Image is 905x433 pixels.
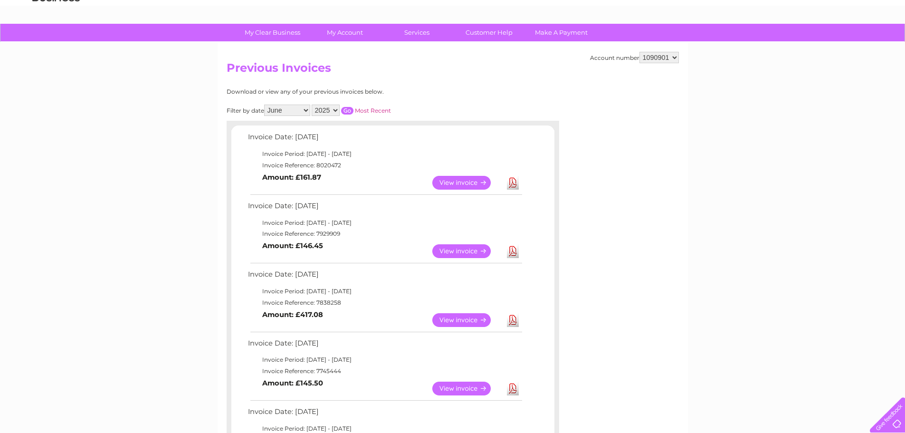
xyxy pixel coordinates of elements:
[842,40,865,48] a: Contact
[507,244,519,258] a: Download
[262,310,323,319] b: Amount: £417.08
[227,105,476,116] div: Filter by date
[874,40,896,48] a: Log out
[246,148,524,160] td: Invoice Period: [DATE] - [DATE]
[432,313,502,327] a: View
[522,24,600,41] a: Make A Payment
[788,40,817,48] a: Telecoms
[432,244,502,258] a: View
[305,24,384,41] a: My Account
[246,405,524,423] td: Invoice Date: [DATE]
[507,382,519,395] a: Download
[227,61,679,79] h2: Previous Invoices
[246,286,524,297] td: Invoice Period: [DATE] - [DATE]
[726,5,791,17] a: 0333 014 3131
[590,52,679,63] div: Account number
[762,40,782,48] a: Energy
[246,366,524,377] td: Invoice Reference: 7745444
[262,241,323,250] b: Amount: £146.45
[246,268,524,286] td: Invoice Date: [DATE]
[246,228,524,240] td: Invoice Reference: 7929909
[450,24,528,41] a: Customer Help
[229,5,677,46] div: Clear Business is a trading name of Verastar Limited (registered in [GEOGRAPHIC_DATA] No. 3667643...
[246,200,524,217] td: Invoice Date: [DATE]
[227,88,476,95] div: Download or view any of your previous invoices below.
[246,297,524,308] td: Invoice Reference: 7838258
[246,131,524,148] td: Invoice Date: [DATE]
[432,176,502,190] a: View
[432,382,502,395] a: View
[262,379,323,387] b: Amount: £145.50
[507,176,519,190] a: Download
[246,337,524,355] td: Invoice Date: [DATE]
[355,107,391,114] a: Most Recent
[262,173,321,182] b: Amount: £161.87
[32,25,80,54] img: logo.png
[246,354,524,366] td: Invoice Period: [DATE] - [DATE]
[507,313,519,327] a: Download
[822,40,836,48] a: Blog
[378,24,456,41] a: Services
[738,40,756,48] a: Water
[233,24,312,41] a: My Clear Business
[246,160,524,171] td: Invoice Reference: 8020472
[246,217,524,229] td: Invoice Period: [DATE] - [DATE]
